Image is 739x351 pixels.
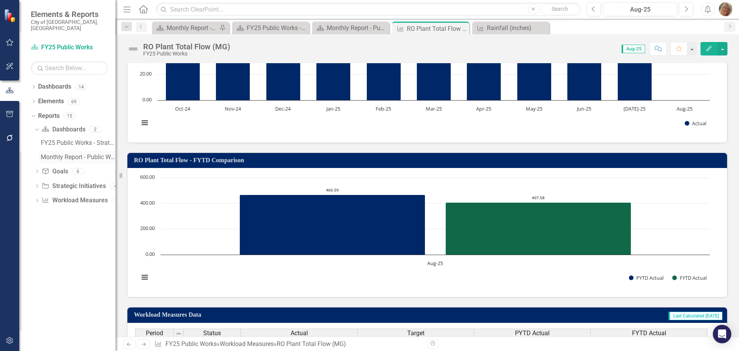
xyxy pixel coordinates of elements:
a: FY25 Public Works - Strategic Plan [39,137,115,149]
text: Aug-25 [427,260,443,267]
path: Mar-25, 40.43. Actual. [417,48,451,100]
div: Aug-25 [606,5,674,14]
div: Chart. Highcharts interactive chart. [135,19,719,135]
text: Oct-24 [175,105,191,112]
svg: Interactive chart [135,174,714,289]
div: FY25 Public Works [143,51,230,57]
text: May-25 [526,105,542,112]
div: RO Plant Total Flow (MG) [143,42,230,51]
path: Oct-24, 42.3. Actual. [166,46,200,100]
div: Open Intercom Messenger [713,325,731,343]
div: 2 [89,126,102,133]
path: Jun-25, 39.6. Actual. [567,49,602,100]
text: Apr-25 [476,105,491,112]
img: 8DAGhfEEPCf229AAAAAElFTkSuQmCC [176,331,182,337]
path: Apr-25, 42.11. Actual. [467,46,501,100]
text: Aug-25 [677,105,692,112]
div: 14 [75,84,87,90]
img: Hallie Pelham [719,2,732,16]
text: 407.58 [532,195,545,200]
g: PYTD Actual, bar series 1 of 2 with 1 bar. [240,195,425,255]
a: Rainfall (inches) [474,23,547,33]
a: Dashboards [38,82,71,91]
a: Dashboards [42,125,85,134]
h3: RO Plant Total Flow - FYTD Comparison [134,157,723,164]
span: FYTD Actual [632,330,666,337]
span: PYTD Actual [515,330,550,337]
a: Monthly Report - Public Works [154,23,217,33]
path: Aug-25, 407.58. FYTD Actual. [446,203,631,255]
path: Jan-25, 40.26. Actual. [316,48,351,100]
span: Actual [291,330,308,337]
path: Aug-25, 466.59. PYTD Actual. [240,195,425,255]
text: 0.00 [145,250,155,257]
div: RO Plant Total Flow (MG) [407,24,467,34]
div: Monthly Report - Public Works [327,23,387,33]
text: 20.00 [140,70,152,77]
span: Elements & Reports [31,10,108,19]
text: 0.00 [142,96,152,103]
div: 69 [68,98,80,105]
img: ClearPoint Strategy [4,9,17,22]
button: Show Actual [685,120,706,127]
a: Goals [42,167,68,176]
div: Chart. Highcharts interactive chart. [135,174,719,289]
button: Show FYTD Actual [672,274,707,281]
input: Search Below... [31,61,108,75]
span: Aug-25 [622,45,645,53]
text: 600.00 [140,173,155,180]
a: Reports [38,112,60,121]
button: Aug-25 [603,2,677,16]
div: 3 [112,197,124,204]
text: 400.00 [140,199,155,206]
a: Monthly Report - Public Works [39,151,115,163]
text: Mar-25 [426,105,442,112]
div: RO Plant Total Flow (MG) [277,340,346,348]
div: FY25 Public Works - Strategic Plan [41,139,115,146]
svg: Interactive chart [135,19,714,135]
span: Status [203,330,221,337]
button: View chart menu, Chart [139,118,150,128]
a: Workload Measures [42,196,107,205]
small: City of [GEOGRAPHIC_DATA], [GEOGRAPHIC_DATA] [31,19,108,32]
text: Dec-24 [275,105,291,112]
span: Last Calculated [DATE] [669,312,722,320]
path: May-25, 44.02. Actual. [517,44,552,100]
path: Dec-24, 40.82. Actual. [266,47,301,100]
span: Target [407,330,425,337]
text: 466.59 [326,187,339,193]
a: FY25 Public Works [166,340,217,348]
div: 15 [64,113,76,119]
a: Elements [38,97,64,106]
input: Search ClearPoint... [156,3,581,16]
a: Workload Measures [220,340,274,348]
a: FY25 Public Works - Strategic Plan [234,23,307,33]
text: Jun-25 [576,105,591,112]
div: Monthly Report - Public Works [41,154,115,161]
img: Not Defined [127,43,139,55]
a: Monthly Report - Public Works [314,23,387,33]
button: Show PYTD Actual [629,274,664,281]
h3: Workload Measures Data [134,311,459,318]
path: Feb-25, 36.3. Actual. [367,54,401,100]
span: Search [552,6,568,12]
div: » » [154,340,421,349]
div: 4 [110,183,122,189]
a: FY25 Public Works [31,43,108,52]
path: Jul-25, 40.5. Actual. [618,48,652,100]
div: FY25 Public Works - Strategic Plan [247,23,307,33]
button: View chart menu, Chart [139,272,150,283]
text: Nov-24 [225,105,241,112]
div: Rainfall (inches) [487,23,547,33]
path: Nov-24, 41.24. Actual. [216,47,250,100]
button: Search [540,4,579,15]
span: Period [146,330,163,337]
text: [DATE]-25 [624,105,645,112]
text: Feb-25 [376,105,391,112]
text: Jan-25 [326,105,340,112]
a: Strategic Initiatives [42,182,105,191]
div: Monthly Report - Public Works [167,23,217,33]
g: FYTD Actual, bar series 2 of 2 with 1 bar. [446,203,631,255]
div: 6 [72,168,84,175]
